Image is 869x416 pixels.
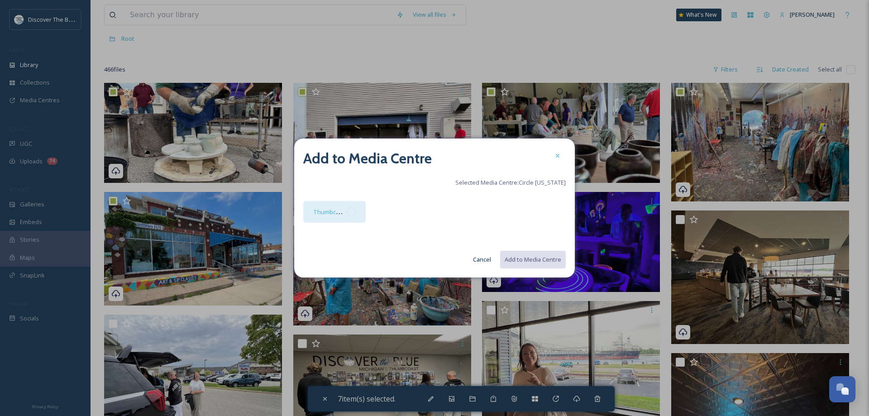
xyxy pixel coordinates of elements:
[303,148,432,169] h2: Add to Media Centre
[829,376,855,402] button: Open Chat
[500,251,566,268] button: Add to Media Centre
[455,178,566,187] span: Selected Media Centre: Circle [US_STATE]
[313,207,348,216] span: Thumbcoast
[468,251,496,268] button: Cancel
